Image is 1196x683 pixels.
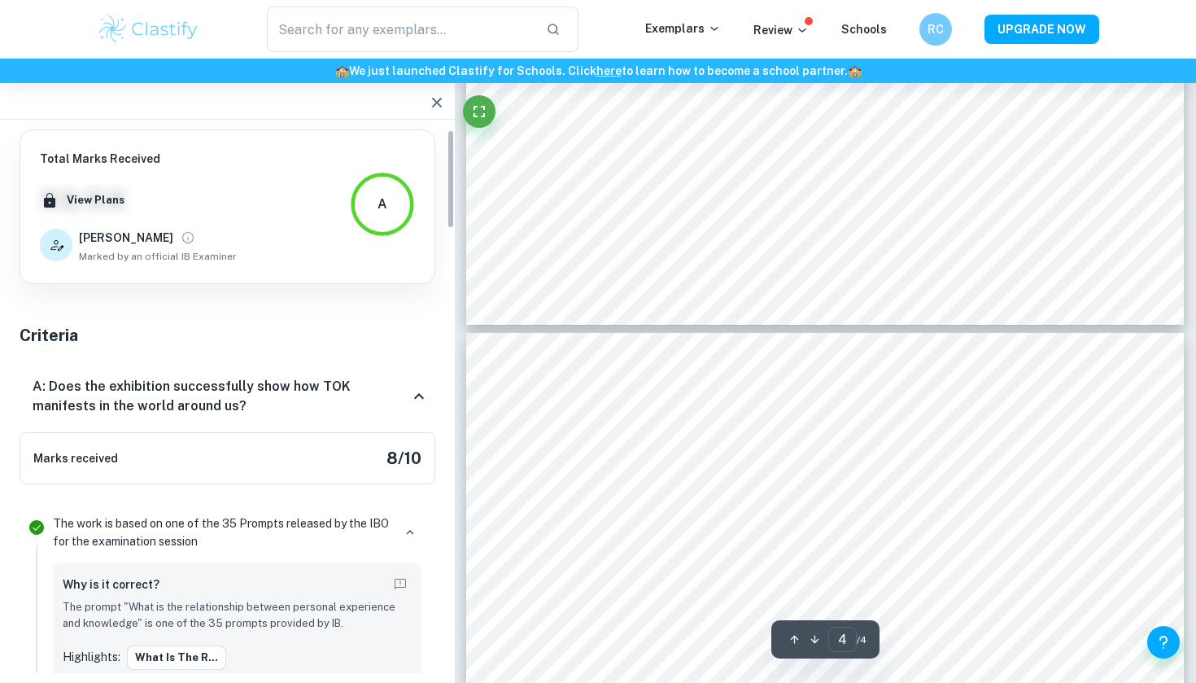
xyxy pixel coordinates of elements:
[267,7,533,52] input: Search for any exemplars...
[848,64,862,77] span: 🏫
[753,21,809,39] p: Review
[40,150,237,168] h6: Total Marks Received
[919,13,952,46] button: RC
[984,15,1099,44] button: UPGRADE NOW
[127,646,226,670] button: What is the r...
[63,648,120,666] p: Highlights:
[841,23,887,36] a: Schools
[927,20,945,38] h6: RC
[33,449,118,467] h6: Marks received
[177,226,199,249] button: View full profile
[596,64,622,77] a: here
[389,573,412,596] button: Report mistake/confusion
[645,20,721,37] p: Exemplars
[53,514,392,550] p: The work is based on one of the 35 Prompts released by the IBO for the examination session
[20,361,435,432] div: A: Does the exhibition successfully show how TOK manifests in the world around us?
[79,229,173,247] h6: [PERSON_NAME]
[463,95,495,128] button: Fullscreen
[63,599,412,633] p: The prompt "What is the relationship between personal experience and knowledge" is one of the 35 ...
[1147,626,1180,659] button: Help and Feedback
[386,446,421,471] h5: 8 / 10
[335,64,349,77] span: 🏫
[63,576,159,593] h6: Why is it correct?
[20,323,435,348] h5: Criteria
[63,188,129,212] button: View Plans
[3,62,1193,80] h6: We just launched Clastify for Schools. Click to learn how to become a school partner.
[27,518,46,537] svg: Correct
[97,13,200,46] img: Clastify logo
[378,195,387,214] div: A
[79,249,237,264] span: Marked by an official IB Examiner
[33,377,409,416] h6: A: Does the exhibition successfully show how TOK manifests in the world around us?
[857,633,866,647] span: / 4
